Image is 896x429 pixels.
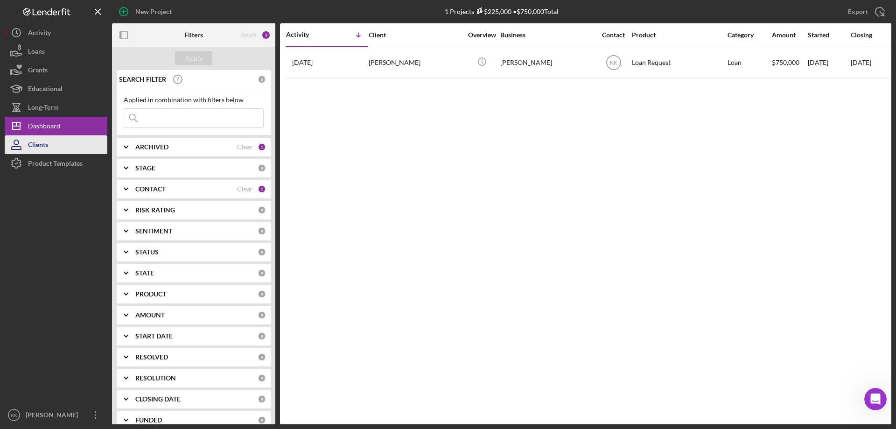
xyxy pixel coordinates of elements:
b: SEARCH FILTER [119,76,166,83]
button: Grants [5,61,107,79]
div: Applied in combination with filters below [124,96,264,104]
button: Clients [5,135,107,154]
time: [DATE] [851,58,871,66]
button: Loans [5,42,107,61]
div: Product [632,31,725,39]
b: Filters [184,31,203,39]
div: Loan Request [632,48,725,77]
b: PRODUCT [135,290,166,298]
div: 1 [258,185,266,193]
div: Apply [185,51,203,65]
button: Educational [5,79,107,98]
div: 0 [258,416,266,424]
div: Business [500,31,594,39]
div: New Project [135,2,172,21]
div: Overview [464,31,499,39]
div: Loan [728,48,771,77]
div: Clear [237,185,253,193]
div: 0 [258,311,266,319]
div: Educational [28,79,63,100]
div: Grants [28,61,48,82]
b: START DATE [135,332,173,340]
div: Amount [772,31,807,39]
div: Reset [241,31,257,39]
div: $225,000 [474,7,511,15]
div: 0 [258,374,266,382]
b: CONTACT [135,185,166,193]
div: 2 [261,30,271,40]
div: 0 [258,227,266,235]
span: $750,000 [772,58,799,66]
div: Clear [237,143,253,151]
div: Export [848,2,868,21]
div: 0 [258,395,266,403]
text: KK [11,413,17,418]
button: Export [839,2,891,21]
div: Clients [28,135,48,156]
div: Long-Term [28,98,59,119]
div: [PERSON_NAME] [369,48,462,77]
button: Apply [175,51,212,65]
b: CLOSING DATE [135,395,181,403]
time: 2025-06-10 14:23 [292,59,313,66]
b: ARCHIVED [135,143,168,151]
div: 0 [258,75,266,84]
div: Loans [28,42,45,63]
b: STATE [135,269,154,277]
text: KK [609,59,617,66]
button: Long-Term [5,98,107,117]
iframe: Intercom live chat [864,388,887,410]
button: Product Templates [5,154,107,173]
div: 0 [258,290,266,298]
button: KK[PERSON_NAME] [5,406,107,424]
b: RESOLUTION [135,374,176,382]
div: Contact [596,31,631,39]
b: RISK RATING [135,206,175,214]
div: Category [728,31,771,39]
b: STAGE [135,164,155,172]
b: RESOLVED [135,353,168,361]
button: New Project [112,2,181,21]
button: Dashboard [5,117,107,135]
div: [PERSON_NAME] [23,406,84,427]
div: 0 [258,248,266,256]
div: 1 Projects • $750,000 Total [445,7,559,15]
div: 0 [258,164,266,172]
div: Activity [28,23,51,44]
b: STATUS [135,248,159,256]
div: 0 [258,332,266,340]
div: 1 [258,143,266,151]
button: Activity [5,23,107,42]
div: [PERSON_NAME] [500,48,594,77]
div: 0 [258,269,266,277]
div: [DATE] [808,48,850,77]
div: Product Templates [28,154,83,175]
div: Started [808,31,850,39]
b: FUNDED [135,416,162,424]
div: Client [369,31,462,39]
div: 0 [258,206,266,214]
b: SENTIMENT [135,227,172,235]
div: Dashboard [28,117,60,138]
b: AMOUNT [135,311,165,319]
div: 0 [258,353,266,361]
div: Activity [286,31,327,38]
